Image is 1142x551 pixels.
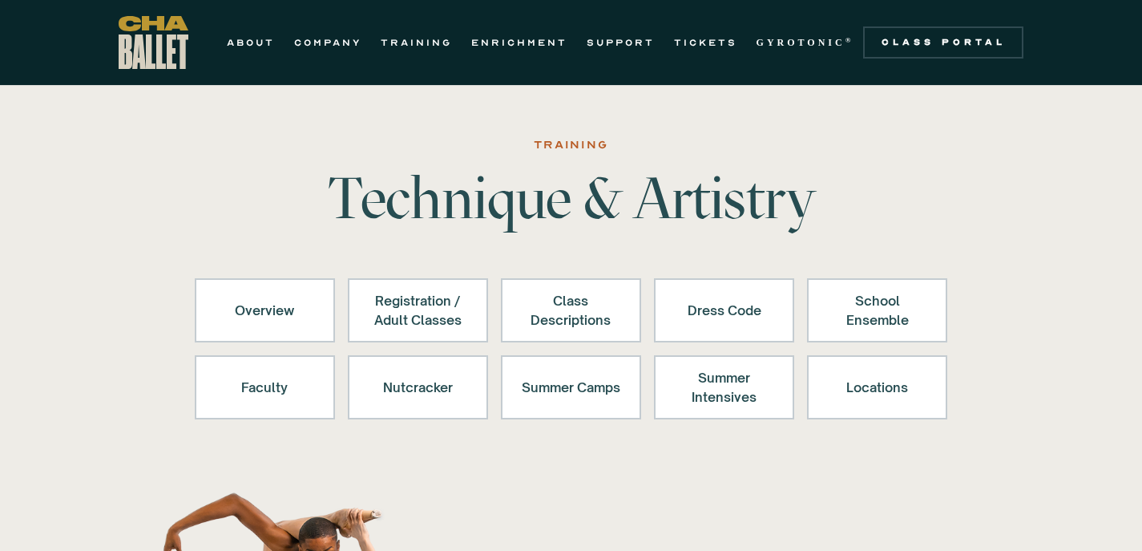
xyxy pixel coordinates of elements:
sup: ® [845,36,854,44]
div: Overview [216,291,314,330]
div: Dress Code [675,291,773,330]
div: Summer Camps [522,368,620,407]
div: Class Descriptions [522,291,620,330]
a: SUPPORT [587,33,655,52]
a: TRAINING [381,33,452,52]
a: ABOUT [227,33,275,52]
div: Locations [828,368,926,407]
strong: GYROTONIC [757,37,845,48]
a: School Ensemble [807,278,947,342]
a: home [119,16,188,69]
div: Nutcracker [369,368,467,407]
a: TICKETS [674,33,737,52]
div: Class Portal [873,36,1014,49]
a: Registration /Adult Classes [348,278,488,342]
div: School Ensemble [828,291,926,330]
a: Overview [195,278,335,342]
a: Dress Code [654,278,794,342]
a: Nutcracker [348,355,488,419]
a: Class Portal [863,26,1023,59]
div: Registration / Adult Classes [369,291,467,330]
h1: Technique & Artistry [321,169,821,227]
a: Class Descriptions [501,278,641,342]
a: Locations [807,355,947,419]
a: ENRICHMENT [471,33,567,52]
a: Summer Camps [501,355,641,419]
a: GYROTONIC® [757,33,854,52]
a: Summer Intensives [654,355,794,419]
a: COMPANY [294,33,361,52]
div: Summer Intensives [675,368,773,407]
a: Faculty [195,355,335,419]
div: Training [534,136,607,155]
div: Faculty [216,368,314,407]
